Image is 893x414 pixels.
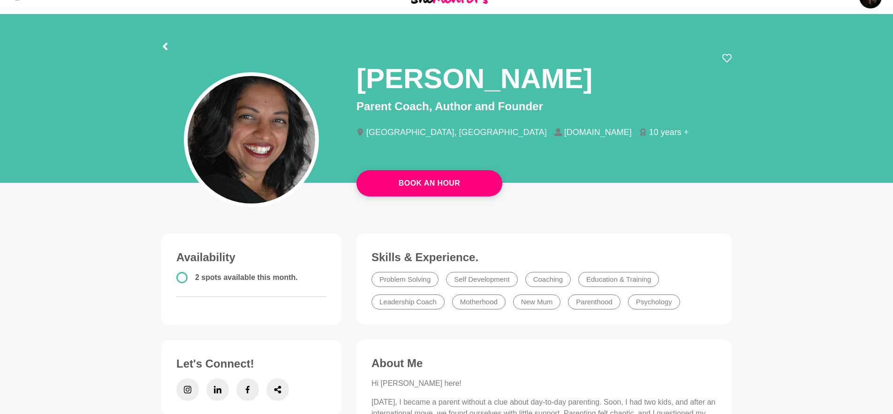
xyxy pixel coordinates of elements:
a: Share [266,378,289,401]
li: 10 years + [639,128,696,136]
button: Book An Hour [356,170,502,196]
li: [DOMAIN_NAME] [554,128,639,136]
p: Hi [PERSON_NAME] here! [371,378,717,389]
span: 2 spots available this month. [195,273,298,281]
a: Facebook [236,378,259,401]
a: LinkedIn [206,378,229,401]
h3: About Me [371,356,717,370]
h3: Let's Connect! [176,357,326,371]
h1: [PERSON_NAME] [356,61,592,96]
h3: Skills & Experience. [371,250,717,264]
h3: Availability [176,250,326,264]
a: Instagram [176,378,199,401]
p: Parent Coach, Author and Founder [356,98,732,115]
li: [GEOGRAPHIC_DATA], [GEOGRAPHIC_DATA] [356,128,554,136]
